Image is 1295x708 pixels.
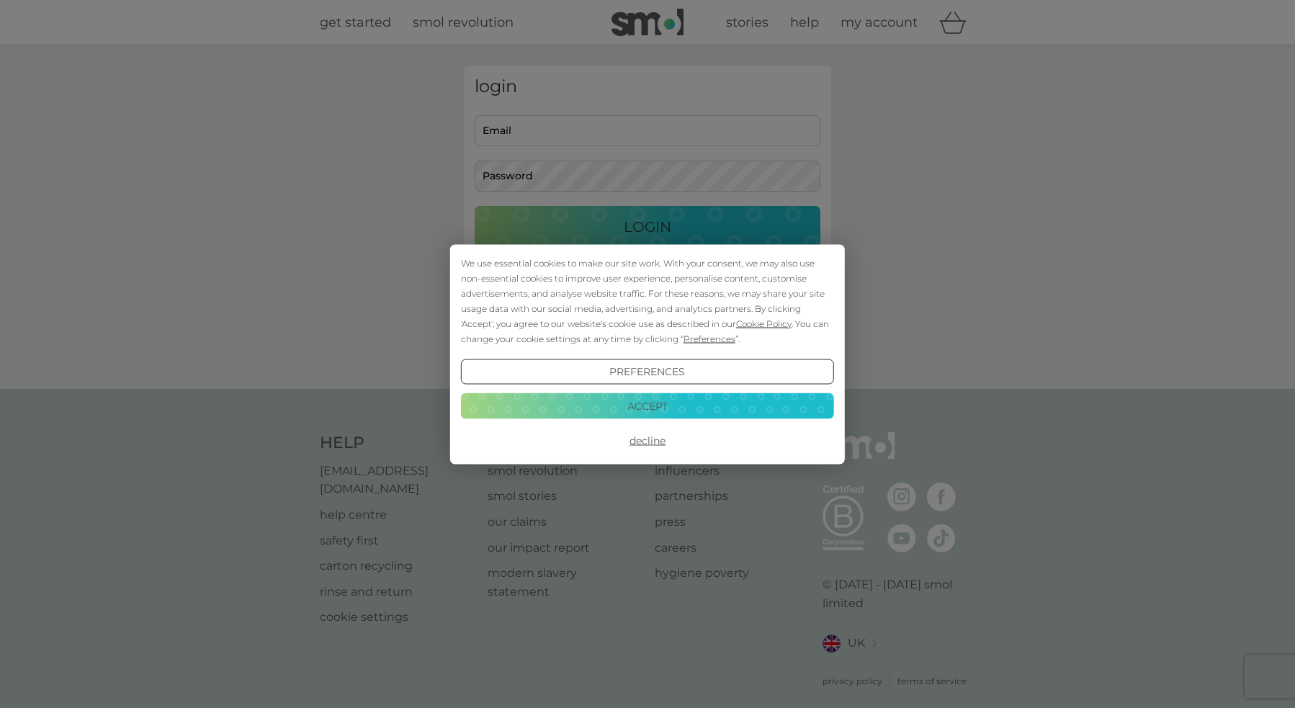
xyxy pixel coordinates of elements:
button: Preferences [461,359,834,385]
span: Preferences [684,333,735,344]
div: Cookie Consent Prompt [450,244,845,464]
div: We use essential cookies to make our site work. With your consent, we may also use non-essential ... [461,255,834,346]
span: Cookie Policy [736,318,792,328]
button: Accept [461,393,834,419]
button: Decline [461,428,834,454]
